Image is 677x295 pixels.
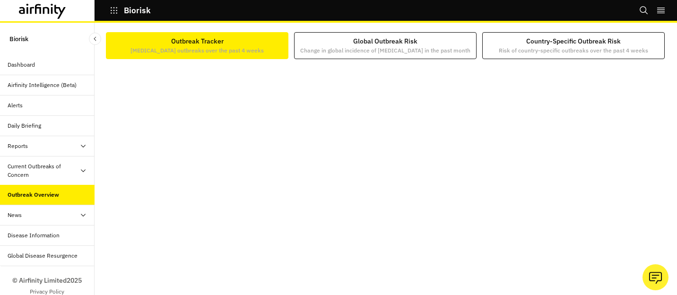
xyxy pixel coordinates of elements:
div: Outbreak Overview [8,191,59,199]
p: Change in global incidence of [MEDICAL_DATA] in the past month [300,46,470,55]
button: Biorisk [110,2,151,18]
div: Alerts [8,101,23,110]
p: [MEDICAL_DATA] outbreaks over the past 4 weeks [130,46,264,55]
p: Biorisk [124,6,151,15]
p: Biorisk [9,30,28,47]
p: © Airfinity Limited 2025 [12,276,82,286]
div: Global Disease Resurgence [8,252,78,260]
div: Disease Information [8,231,60,240]
div: Airfinity Intelligence (Beta) [8,81,77,89]
button: Close Sidebar [89,33,101,45]
div: Global Outbreak Risk [300,36,470,55]
div: News [8,211,22,219]
div: Dashboard [8,61,35,69]
div: Reports [8,142,28,150]
div: Outbreak Tracker [130,36,264,55]
button: Search [639,2,649,18]
button: Ask our analysts [642,264,668,290]
p: Risk of country-specific outbreaks over the past 4 weeks [499,46,648,55]
div: Daily Briefing [8,121,41,130]
div: Current Outbreaks of Concern [8,162,79,179]
iframe: Interactive or visual content [108,65,664,279]
div: Country-Specific Outbreak Risk [499,36,648,55]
